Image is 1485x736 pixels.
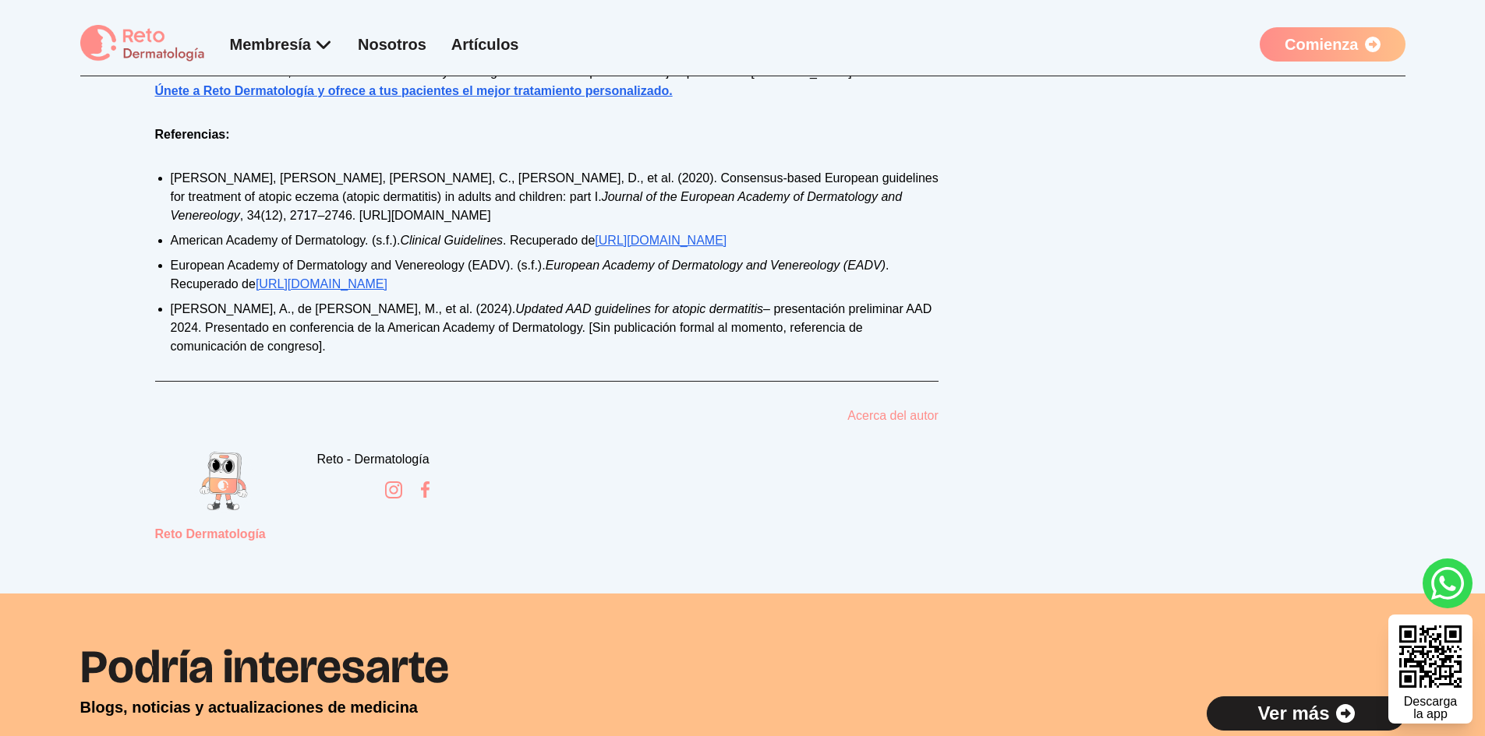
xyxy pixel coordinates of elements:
[193,450,255,512] img: user avatar
[171,256,939,294] li: European Academy of Dermatology and Venereology (EADV). (s.f.). . Recuperado de
[317,450,430,469] div: Reto - Dermatología
[171,300,939,356] li: [PERSON_NAME], A., de [PERSON_NAME], M., et al. (2024). – presentación preliminar AAD 2024. Prese...
[171,231,939,250] li: American Academy of Dermatology. (s.f.). . Recuperado de
[155,84,673,97] a: Únete a Reto Dermatología y ofrece a tus pacientes el mejor tratamiento personalizado.
[847,407,939,425] a: Acerca del autor
[595,234,727,247] a: [URL][DOMAIN_NAME]
[155,128,230,141] strong: Referencias:
[451,36,519,53] a: Artículos
[1260,27,1405,62] a: Comienza
[1207,696,1405,731] a: Ver más
[155,63,939,100] p: Accede a casos clínicos, herramientas innovadoras y estrategias actualizadas para un manejo óptim...
[358,36,426,53] a: Nosotros
[256,277,387,291] a: [URL][DOMAIN_NAME]
[1423,558,1473,608] a: whatsapp button
[400,234,503,247] em: Clinical Guidelines
[546,259,886,272] em: European Academy of Dermatology and Venereology (EADV)
[171,169,939,225] li: [PERSON_NAME], [PERSON_NAME], [PERSON_NAME], C., [PERSON_NAME], D., et al. (2020). Consensus-base...
[230,33,334,55] div: Membresía
[155,525,292,544] p: Reto Dermatología
[515,302,763,315] em: Updated AAD guidelines for atopic dermatitis
[1257,701,1329,726] p: Ver más
[80,25,205,63] img: logo Reto dermatología
[1404,696,1457,720] div: Descarga la app
[80,696,418,718] p: Blogs, noticias y actualizaciones de medicina
[171,190,903,222] em: Journal of the European Academy of Dermatology and Venereology
[80,643,1405,690] h2: Podría interesarte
